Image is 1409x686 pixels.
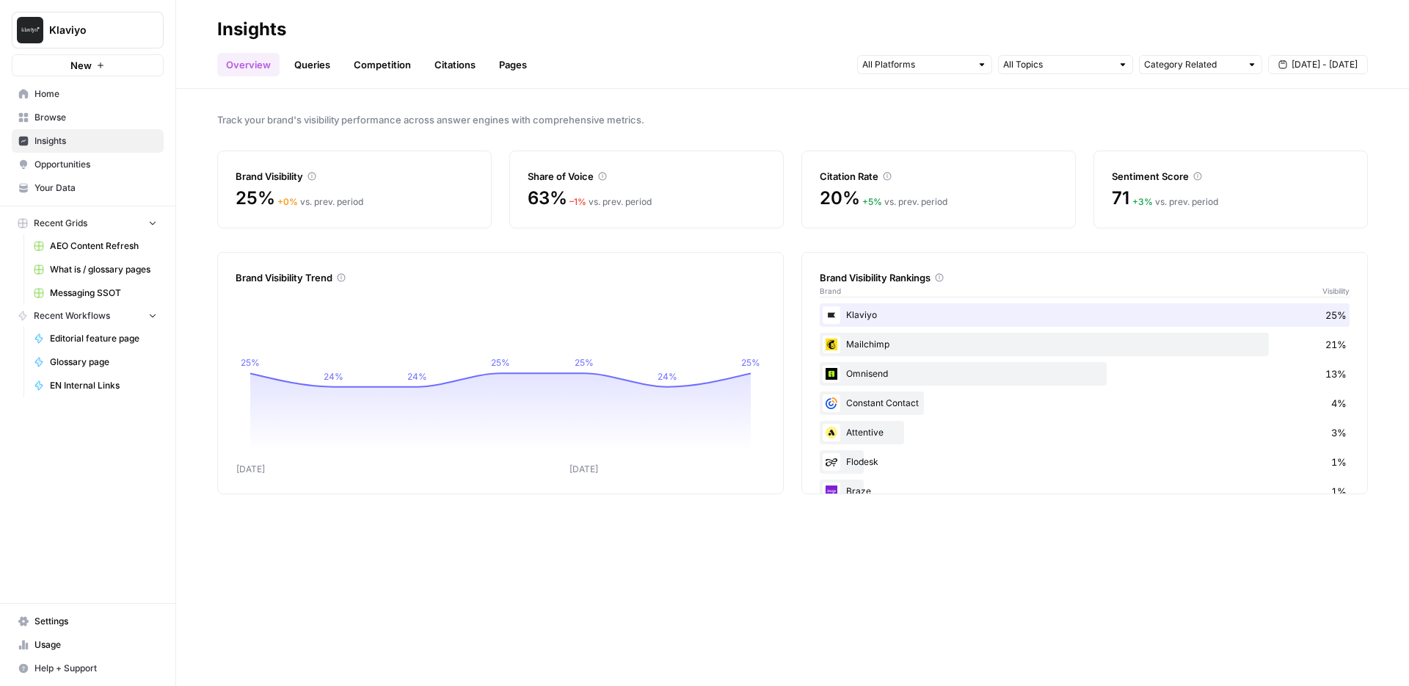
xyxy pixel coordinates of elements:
tspan: 24% [407,371,427,382]
div: Brand Visibility [236,169,473,184]
tspan: 24% [324,371,343,382]
span: Editorial feature page [50,332,157,345]
tspan: 25% [241,357,260,368]
span: [DATE] - [DATE] [1292,58,1358,71]
span: 1% [1331,484,1347,499]
a: AEO Content Refresh [27,234,164,258]
div: Braze [820,480,1350,503]
img: 24zjstrmboybh03qprmzjnkpzb7j [823,453,840,471]
a: Insights [12,129,164,153]
button: New [12,54,164,76]
span: Usage [34,638,157,651]
img: Klaviyo Logo [17,17,43,43]
div: Brand Visibility Trend [236,270,765,285]
span: Messaging SSOT [50,286,157,300]
span: 25% [1325,308,1347,322]
span: Browse [34,111,157,124]
span: Help + Support [34,662,157,675]
input: Category Related [1144,57,1241,72]
span: What is / glossary pages [50,263,157,276]
div: Attentive [820,421,1350,444]
tspan: 25% [741,357,760,368]
tspan: 24% [658,371,677,382]
span: 21% [1325,337,1347,352]
img: n07qf5yuhemumpikze8icgz1odva [823,424,840,441]
a: Browse [12,106,164,129]
input: All Topics [1003,57,1112,72]
img: d03zj4el0aa7txopwdneenoutvcu [823,306,840,324]
span: Klaviyo [49,23,138,37]
span: 13% [1325,367,1347,381]
button: Help + Support [12,657,164,680]
a: EN Internal Links [27,374,164,397]
div: Flodesk [820,450,1350,474]
div: Brand Visibility Rankings [820,270,1350,285]
button: Recent Workflows [12,305,164,327]
span: Insights [34,134,157,148]
div: Mailchimp [820,333,1350,356]
tspan: 25% [575,357,594,368]
span: Opportunities [34,158,157,171]
a: Pages [490,53,536,76]
span: Brand [820,285,841,297]
span: Home [34,87,157,101]
span: 4% [1331,396,1347,411]
span: 25% [236,187,274,210]
span: EN Internal Links [50,379,157,392]
div: vs. prev. period [1132,195,1218,209]
div: vs. prev. period [277,195,363,209]
a: Messaging SSOT [27,281,164,305]
a: What is / glossary pages [27,258,164,281]
a: Editorial feature page [27,327,164,350]
span: + 0 % [277,196,298,207]
tspan: [DATE] [569,463,598,474]
span: 71 [1112,187,1129,210]
div: Share of Voice [528,169,765,184]
span: + 3 % [1132,196,1153,207]
a: Settings [12,610,164,633]
a: Queries [285,53,339,76]
a: Home [12,82,164,106]
a: Glossary page [27,350,164,374]
a: Opportunities [12,153,164,176]
button: Recent Grids [12,212,164,234]
a: Your Data [12,176,164,200]
span: AEO Content Refresh [50,239,157,253]
div: Sentiment Score [1112,169,1350,184]
span: Recent Workflows [34,309,110,322]
span: Track your brand's visibility performance across answer engines with comprehensive metrics. [217,112,1368,127]
div: vs. prev. period [569,195,652,209]
span: 3% [1331,425,1347,440]
span: 1% [1331,455,1347,469]
span: Recent Grids [34,217,87,230]
input: All Platforms [862,57,971,72]
div: Citation Rate [820,169,1057,184]
span: 20% [820,187,859,210]
span: Your Data [34,181,157,195]
span: Glossary page [50,355,157,369]
a: Citations [426,53,484,76]
button: Workspace: Klaviyo [12,12,164,48]
tspan: [DATE] [236,463,265,474]
img: 3j9qnj2pq12j0e9szaggu3i8lwoi [823,483,840,500]
tspan: 25% [491,357,510,368]
a: Usage [12,633,164,657]
div: Constant Contact [820,391,1350,415]
div: Insights [217,18,286,41]
span: – 1 % [569,196,586,207]
img: or48ckoj2dr325ui2uouqhqfwspy [823,365,840,383]
button: [DATE] - [DATE] [1268,55,1368,74]
span: + 5 % [862,196,882,207]
span: Settings [34,615,157,628]
a: Overview [217,53,280,76]
img: pg21ys236mnd3p55lv59xccdo3xy [823,336,840,353]
div: Omnisend [820,362,1350,386]
a: Competition [345,53,420,76]
span: New [70,58,92,73]
span: 63% [528,187,567,210]
div: Klaviyo [820,303,1350,327]
div: vs. prev. period [862,195,947,209]
span: Visibility [1322,285,1350,297]
img: rg202btw2ktor7h9ou5yjtg7epnf [823,394,840,412]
